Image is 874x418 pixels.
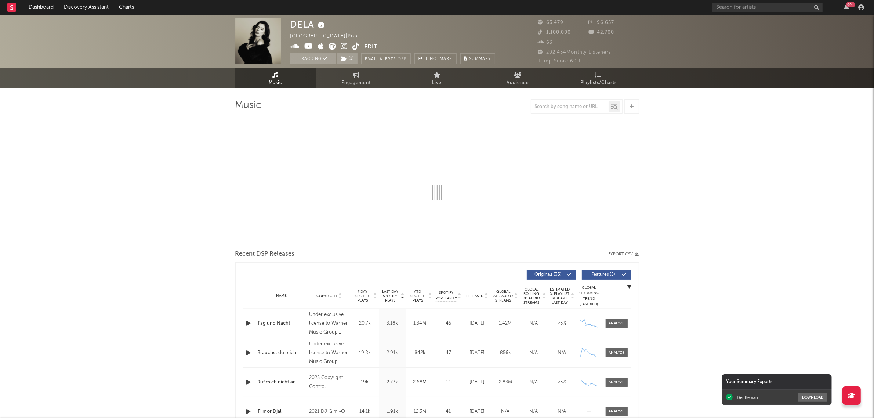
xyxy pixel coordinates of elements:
[258,349,306,357] a: Brauchst du mich
[465,349,490,357] div: [DATE]
[588,20,614,25] span: 96.657
[235,250,295,259] span: Recent DSP Releases
[436,408,461,415] div: 41
[408,289,428,303] span: ATD Spotify Plays
[361,53,411,64] button: Email AlertsOff
[493,379,518,386] div: 2.83M
[538,50,612,55] span: 202.434 Monthly Listeners
[469,57,491,61] span: Summary
[538,59,581,64] span: Jump Score: 60.1
[493,349,518,357] div: 856k
[408,349,432,357] div: 842k
[846,2,855,7] div: 99 +
[408,379,432,386] div: 2.68M
[258,379,306,386] a: Ruf mich nicht an
[353,289,373,303] span: 7 Day Spotify Plays
[258,320,306,327] a: Tag und Nacht
[578,285,600,307] div: Global Streaming Trend (Last 60D)
[381,349,405,357] div: 2.91k
[397,68,478,88] a: Live
[398,57,407,61] em: Off
[538,30,571,35] span: 1.100.000
[550,379,574,386] div: <5%
[258,293,306,299] div: Name
[381,379,405,386] div: 2.73k
[435,290,457,301] span: Spotify Popularity
[414,53,457,64] a: Benchmark
[381,320,405,327] div: 3.18k
[522,408,546,415] div: N/A
[353,408,377,415] div: 14.1k
[290,32,366,41] div: [GEOGRAPHIC_DATA] | Pop
[408,408,432,415] div: 12.3M
[258,408,306,415] a: Ti mor Djal
[460,53,495,64] button: Summary
[336,53,358,64] span: ( 1 )
[532,273,565,277] span: Originals ( 35 )
[522,287,542,305] span: Global Rolling 7D Audio Streams
[465,379,490,386] div: [DATE]
[550,408,574,415] div: N/A
[550,349,574,357] div: N/A
[531,104,609,110] input: Search by song name or URL
[467,294,484,298] span: Released
[353,379,377,386] div: 19k
[353,320,377,327] div: 20.7k
[342,79,371,87] span: Engagement
[493,289,514,303] span: Global ATD Audio Streams
[550,287,570,305] span: Estimated % Playlist Streams Last Day
[408,320,432,327] div: 1.34M
[493,408,518,415] div: N/A
[309,310,349,337] div: Under exclusive license to Warner Music Group Germany Holding GmbH,, © 2025 DELA
[309,374,349,391] div: 2025 Copyright Control
[269,79,282,87] span: Music
[436,320,461,327] div: 45
[235,68,316,88] a: Music
[316,68,397,88] a: Engagement
[588,30,614,35] span: 42.700
[722,374,832,390] div: Your Summary Exports
[290,53,336,64] button: Tracking
[582,270,631,280] button: Features(5)
[316,294,338,298] span: Copyright
[527,270,576,280] button: Originals(35)
[436,379,461,386] div: 44
[381,408,405,415] div: 1.91k
[290,18,327,30] div: DELA
[550,320,574,327] div: <5%
[609,252,639,256] button: Export CSV
[381,289,400,303] span: Last Day Spotify Plays
[353,349,377,357] div: 19.8k
[522,349,546,357] div: N/A
[558,68,639,88] a: Playlists/Charts
[737,395,758,400] div: Gentleman
[465,320,490,327] div: [DATE]
[538,20,564,25] span: 63.479
[425,55,453,64] span: Benchmark
[465,408,490,415] div: [DATE]
[522,320,546,327] div: N/A
[478,68,558,88] a: Audience
[309,340,349,366] div: Under exclusive license to Warner Music Group Germany Holding GmbH,, © 2025 DELA
[587,273,620,277] span: Features ( 5 )
[538,40,553,45] span: 63
[493,320,518,327] div: 1.42M
[436,349,461,357] div: 47
[522,379,546,386] div: N/A
[844,4,849,10] button: 99+
[337,53,358,64] button: (1)
[309,407,349,416] div: 2021 DJ Gimi-O
[712,3,823,12] input: Search for artists
[798,393,827,402] button: Download
[365,43,378,52] button: Edit
[507,79,529,87] span: Audience
[580,79,617,87] span: Playlists/Charts
[432,79,442,87] span: Live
